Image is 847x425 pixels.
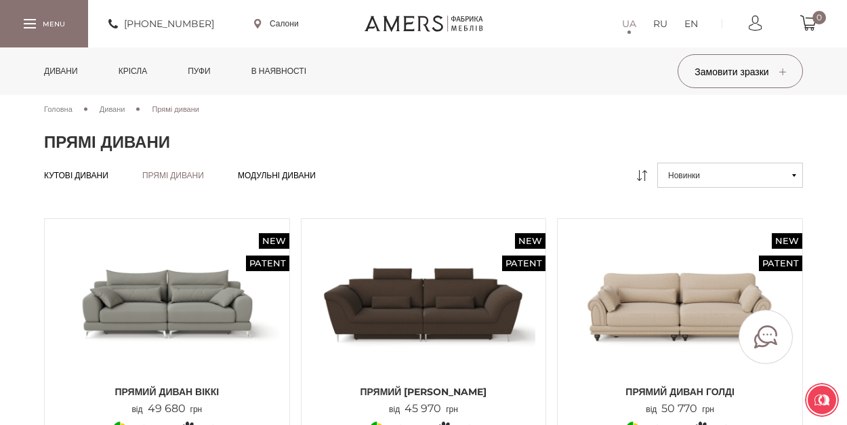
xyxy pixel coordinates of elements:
span: Patent [246,256,289,271]
span: Головна [44,104,73,114]
span: Замовити зразки [695,66,785,78]
a: Дивани [100,103,125,115]
a: New Patent Прямий диван ГОЛДІ Прямий диван ГОЛДІ Прямий диван ГОЛДІ від50 770грн [568,229,792,416]
span: Прямий диван ВІККІ [55,385,279,399]
span: Прямий [PERSON_NAME] [312,385,536,399]
span: New [515,233,545,249]
a: Салони [254,18,299,30]
p: від грн [131,403,202,416]
a: Модульні дивани [238,170,316,181]
p: від грн [646,403,714,416]
a: RU [653,16,667,32]
span: 45 970 [400,402,446,415]
span: 50 770 [657,402,702,415]
a: Дивани [34,47,88,95]
span: Patent [759,256,802,271]
a: Пуфи [178,47,221,95]
a: [PHONE_NUMBER] [108,16,214,32]
span: New [772,233,802,249]
a: EN [684,16,698,32]
a: UA [622,16,636,32]
span: 49 680 [143,402,190,415]
span: 0 [812,11,826,24]
span: Patent [502,256,545,271]
a: New Patent Прямий диван ВІККІ Прямий диван ВІККІ Прямий диван ВІККІ від49 680грн [55,229,279,416]
a: в наявності [241,47,316,95]
a: Кутові дивани [44,170,108,181]
p: від грн [389,403,458,416]
a: New Patent Прямий Диван Грейсі Прямий Диван Грейсі Прямий [PERSON_NAME] від45 970грн [312,229,536,416]
span: Прямий диван ГОЛДІ [568,385,792,399]
button: Новинки [657,163,803,188]
span: Дивани [100,104,125,114]
a: Головна [44,103,73,115]
button: Замовити зразки [678,54,803,88]
h1: Прямі дивани [44,132,803,153]
a: Крісла [108,47,157,95]
span: New [259,233,289,249]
